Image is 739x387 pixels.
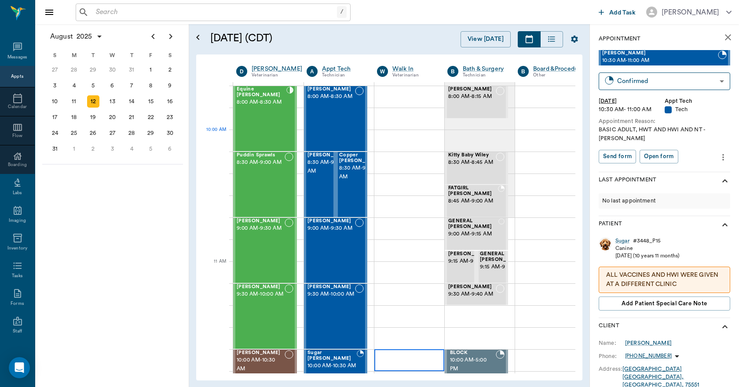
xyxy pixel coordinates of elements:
[237,218,285,224] span: [PERSON_NAME]
[463,65,505,73] a: Bath & Surgery
[237,350,285,356] span: [PERSON_NAME]
[164,127,176,139] div: Saturday, August 30, 2025
[45,49,65,62] div: S
[448,152,496,158] span: Kitty Baby Wiley
[392,65,434,73] a: Walk In
[49,111,61,123] div: Sunday, August 17, 2025
[716,150,730,165] button: more
[625,339,672,347] a: [PERSON_NAME]
[125,64,138,76] div: Thursday, July 31, 2025
[307,290,355,299] span: 9:30 AM - 10:00 AM
[125,95,138,108] div: Thursday, August 14, 2025
[533,72,587,79] div: Other
[193,21,203,54] button: Open calendar
[445,250,476,283] div: NOT_CONFIRMED, 9:15 AM - 9:30 AM
[237,158,285,167] span: 8:30 AM - 9:00 AM
[307,66,318,77] div: A
[615,252,680,260] div: [DATE] (10 years 11 months)
[476,250,508,283] div: NOT_CONFIRMED, 9:15 AM - 9:30 AM
[49,64,61,76] div: Sunday, July 27, 2025
[162,28,179,45] button: Next page
[448,284,496,290] span: [PERSON_NAME]
[599,339,625,347] div: Name:
[392,72,434,79] div: Veterinarian
[125,80,138,92] div: Thursday, August 7, 2025
[87,80,99,92] div: Tuesday, August 5, 2025
[164,64,176,76] div: Saturday, August 2, 2025
[307,224,355,233] span: 9:00 AM - 9:30 AM
[461,31,511,47] button: View [DATE]
[599,35,640,43] p: Appointment
[518,66,529,77] div: B
[203,125,226,147] div: 10 AM
[75,30,94,43] span: 2025
[7,245,27,252] div: Inventory
[448,197,498,206] span: 8:45 AM - 9:00 AM
[307,92,355,101] span: 8:00 AM - 8:30 AM
[103,49,122,62] div: W
[84,49,103,62] div: T
[322,65,364,73] div: Appt Tech
[599,352,625,360] div: Phone:
[448,290,496,299] span: 9:30 AM - 9:40 AM
[68,95,80,108] div: Monday, August 11, 2025
[599,365,622,373] div: Address:
[145,95,157,108] div: Friday, August 15, 2025
[665,97,731,105] div: Appt Tech
[237,290,285,299] span: 9:30 AM - 10:00 AM
[448,185,498,197] span: FATGIRL [PERSON_NAME]
[233,86,297,152] div: CHECKED_IN, 8:00 AM - 8:30 AM
[337,6,347,18] div: /
[49,95,61,108] div: Sunday, August 10, 2025
[448,218,498,230] span: GENERAL [PERSON_NAME]
[252,65,302,73] a: [PERSON_NAME]
[203,257,226,279] div: 11 AM
[615,237,629,245] div: Sugar
[65,49,84,62] div: M
[237,152,285,158] span: Puddin Sprawls
[164,80,176,92] div: Saturday, August 9, 2025
[463,72,505,79] div: Technician
[447,66,458,77] div: B
[164,143,176,155] div: Saturday, September 6, 2025
[599,322,619,332] p: Client
[106,64,119,76] div: Wednesday, July 30, 2025
[304,152,336,217] div: NOT_CONFIRMED, 8:30 AM - 9:00 AM
[237,87,286,98] span: Equine [PERSON_NAME]
[237,356,285,373] span: 10:00 AM - 10:30 AM
[9,217,26,224] div: Imaging
[665,105,731,114] div: Tech
[448,257,492,266] span: 9:15 AM - 9:30 AM
[720,176,730,186] svg: show more
[448,87,496,92] span: [PERSON_NAME]
[339,164,383,181] span: 8:30 AM - 9:00 AM
[233,283,297,349] div: NOT_CONFIRMED, 9:30 AM - 10:00 AM
[92,6,337,18] input: Search
[445,283,508,305] div: NOT_CONFIRMED, 9:30 AM - 9:40 AM
[662,7,719,18] div: [PERSON_NAME]
[145,127,157,139] div: Friday, August 29, 2025
[106,143,119,155] div: Wednesday, September 3, 2025
[68,143,80,155] div: Monday, September 1, 2025
[252,72,302,79] div: Veterinarian
[307,218,355,224] span: [PERSON_NAME]
[125,111,138,123] div: Thursday, August 21, 2025
[125,127,138,139] div: Thursday, August 28, 2025
[622,299,707,308] span: Add patient Special Care Note
[68,111,80,123] div: Monday, August 18, 2025
[599,97,665,105] div: [DATE]
[615,245,680,252] div: Canine
[164,95,176,108] div: Saturday, August 16, 2025
[68,64,80,76] div: Monday, July 28, 2025
[106,80,119,92] div: Wednesday, August 6, 2025
[145,64,157,76] div: Friday, August 1, 2025
[13,190,22,196] div: Labs
[450,356,496,373] span: 10:00 AM - 5:00 PM
[68,80,80,92] div: Monday, August 4, 2025
[145,80,157,92] div: Friday, August 8, 2025
[7,54,28,61] div: Messages
[46,28,107,45] button: August2025
[640,150,678,163] button: Open form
